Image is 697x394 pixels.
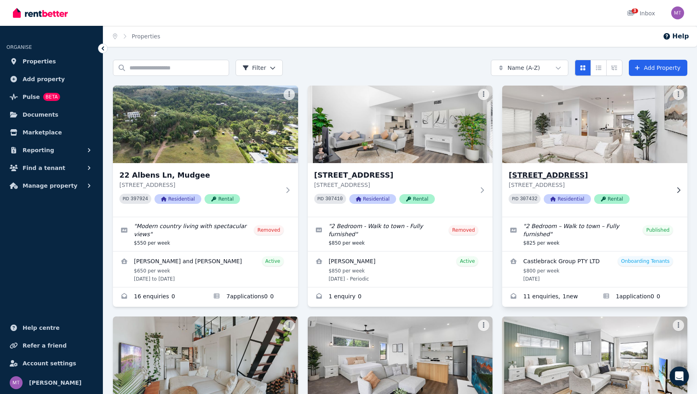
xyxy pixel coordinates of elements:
[23,57,56,66] span: Properties
[6,160,96,176] button: Find a tenant
[326,196,343,202] code: 307410
[308,287,493,307] a: Enquiries for 122 Market Street, Mudgee
[671,6,684,19] img: Matt Teague
[131,196,148,202] code: 397924
[6,53,96,69] a: Properties
[23,145,54,155] span: Reporting
[502,287,595,307] a: Enquiries for 122A Market Street, Mudgee
[113,316,298,394] img: 136 Market Street, Mudgee
[113,217,298,251] a: Edit listing: Modern country living with spectacular views
[308,316,493,394] img: Loft 1/122 Market Street, Mudgee
[575,60,622,76] div: View options
[284,89,295,100] button: More options
[502,86,687,217] a: 122A Market Street, Mudgee[STREET_ADDRESS][STREET_ADDRESS]PID 307432ResidentialRental
[6,178,96,194] button: Manage property
[123,197,129,201] small: PID
[314,181,475,189] p: [STREET_ADDRESS]
[6,89,96,105] a: PulseBETA
[23,341,67,350] span: Refer a friend
[349,194,396,204] span: Residential
[627,9,655,17] div: Inbox
[595,287,687,307] a: Applications for 122A Market Street, Mudgee
[113,287,205,307] a: Enquiries for 22 Albens Ln, Mudgee
[502,316,687,394] img: Loft 2/122A Market Street, Mudgee
[308,217,493,251] a: Edit listing: 2 Bedroom - Walk to town - Fully furnished
[23,163,65,173] span: Find a tenant
[308,86,493,217] a: 122 Market Street, Mudgee[STREET_ADDRESS][STREET_ADDRESS]PID 307410ResidentialRental
[594,194,630,204] span: Rental
[6,142,96,158] button: Reporting
[205,194,240,204] span: Rental
[113,251,298,287] a: View details for Sasha and Floyd Carbone
[606,60,622,76] button: Expanded list view
[399,194,435,204] span: Rental
[205,287,298,307] a: Applications for 22 Albens Ln, Mudgee
[23,74,65,84] span: Add property
[6,124,96,140] a: Marketplace
[23,181,77,191] span: Manage property
[502,217,687,251] a: Edit listing: 2 Bedroom – Walk to town – Fully furnished
[132,33,161,40] a: Properties
[284,320,295,331] button: More options
[314,170,475,181] h3: [STREET_ADDRESS]
[670,367,689,386] div: Open Intercom Messenger
[308,86,493,163] img: 122 Market Street, Mudgee
[242,64,266,72] span: Filter
[498,84,692,165] img: 122A Market Street, Mudgee
[478,320,489,331] button: More options
[23,92,40,102] span: Pulse
[119,181,280,189] p: [STREET_ADDRESS]
[103,26,170,47] nav: Breadcrumb
[154,194,201,204] span: Residential
[43,93,60,101] span: BETA
[23,323,60,333] span: Help centre
[13,7,68,19] img: RentBetter
[591,60,607,76] button: Compact list view
[509,170,670,181] h3: [STREET_ADDRESS]
[520,196,537,202] code: 307432
[491,60,568,76] button: Name (A-Z)
[10,376,23,389] img: Matt Teague
[6,107,96,123] a: Documents
[512,197,518,201] small: PID
[507,64,540,72] span: Name (A-Z)
[6,355,96,371] a: Account settings
[673,320,684,331] button: More options
[6,71,96,87] a: Add property
[502,251,687,287] a: View details for Castlebrack Group PTY LTD
[478,89,489,100] button: More options
[308,251,493,287] a: View details for Toby Simkin
[575,60,591,76] button: Card view
[6,44,32,50] span: ORGANISE
[663,31,689,41] button: Help
[23,358,76,368] span: Account settings
[317,197,324,201] small: PID
[6,320,96,336] a: Help centre
[113,86,298,163] img: 22 Albens Ln, Mudgee
[509,181,670,189] p: [STREET_ADDRESS]
[629,60,687,76] a: Add Property
[544,194,591,204] span: Residential
[29,378,81,388] span: [PERSON_NAME]
[113,86,298,217] a: 22 Albens Ln, Mudgee22 Albens Ln, Mudgee[STREET_ADDRESS]PID 397924ResidentialRental
[6,337,96,354] a: Refer a friend
[632,8,638,13] span: 3
[23,128,62,137] span: Marketplace
[673,89,684,100] button: More options
[236,60,283,76] button: Filter
[23,110,58,119] span: Documents
[119,170,280,181] h3: 22 Albens Ln, Mudgee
